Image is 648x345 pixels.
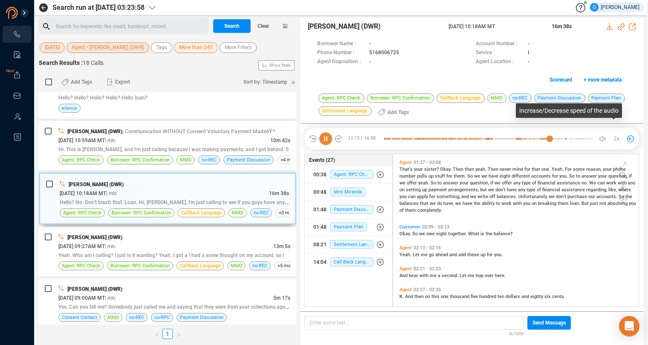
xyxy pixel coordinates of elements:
[129,313,144,322] span: no-REC
[258,60,295,70] button: Show Stats
[498,294,506,299] span: ten
[330,170,373,179] span: Agent: RPC Check
[552,23,572,29] span: 16m 38s
[154,313,170,322] span: no-RPC
[180,156,191,164] span: MMD
[409,273,419,278] span: bear
[450,294,471,299] span: thousand
[305,184,392,201] button: 00:48Mini Miranda
[470,180,490,186] span: question,
[105,295,116,301] span: | mlc
[460,273,468,278] span: Let
[500,167,512,172] span: never
[408,194,417,199] span: can
[485,273,495,278] span: over
[480,231,486,237] span: is
[437,194,461,199] span: something,
[507,187,518,193] span: have
[476,40,524,49] span: Account Number :
[443,180,460,186] span: answer
[181,209,222,217] span: CallBack Language
[513,201,523,206] span: with
[308,21,381,32] span: [PERSON_NAME] (DWR)
[470,194,477,199] span: we
[330,257,373,266] span: Call Back Language
[3,67,32,84] li: Exports
[369,40,371,49] span: -
[558,201,570,206] span: them
[3,26,32,43] li: Interactions
[454,173,467,179] span: them.
[477,194,489,199] span: write
[453,167,465,172] span: Then
[541,167,552,172] span: one.
[60,190,106,196] span: [DATE] 10:18AM MT
[399,187,406,193] span: on
[495,187,507,193] span: don't
[448,231,468,237] span: together.
[305,201,392,218] button: 01:48Payment Discussion
[550,73,572,87] span: Scorecard
[419,231,426,237] span: we
[269,14,291,117] span: Show Stats
[476,49,524,58] span: Service :
[565,167,573,172] span: For
[417,208,442,213] span: completely.
[545,73,577,87] button: Scorecard
[418,180,431,186] span: yeah.
[436,231,448,237] span: eight
[220,42,257,53] button: More Filters
[313,203,327,216] div: 01:48
[60,199,306,205] span: Hello? No. Don't touch that. Loan. Hi, [PERSON_NAME]. I'm just calling to see if you guys have an...
[107,313,119,322] span: MMD
[3,46,32,63] li: Smart Reports
[458,252,467,257] span: add
[273,295,290,301] span: 5m 17s
[613,167,626,172] span: phone
[476,58,524,67] span: Agent Location :
[231,262,242,270] span: MMD
[399,173,417,179] span: number
[180,262,220,270] span: CallBack Language
[399,294,405,299] span: K.
[39,227,296,276] div: [PERSON_NAME] (DWR)[DATE] 09:27AM MT| mlc13m 5sYeah. Who am I calling? I just is it wanting? Yeah...
[581,180,589,186] span: no.
[238,75,296,89] button: Sort by: Timestamp
[576,173,581,179] span: to
[521,294,530,299] span: and
[407,180,418,186] span: offer
[518,194,549,199] span: Unfortunately,
[474,173,481,179] span: we
[62,313,97,322] span: Consent Contact
[532,201,538,206] span: on
[512,173,531,179] span: different
[590,3,639,12] div: [PERSON_NAME]
[523,201,532,206] span: you
[397,156,639,306] div: grid
[440,167,453,172] span: Okay.
[40,42,65,53] button: [DATE]
[471,294,479,299] span: five
[429,194,437,199] span: for
[305,166,392,183] button: 00:38Agent: RPC Check
[608,187,618,193] span: like,
[588,194,596,199] span: our
[629,173,632,179] span: if
[252,262,267,270] span: no-REC
[39,278,296,328] div: [PERSON_NAME] (DWR)[DATE] 09:00AM MT| mlc5m 17sYes. Can you tell me? Somebody just called me and ...
[431,180,437,186] span: So
[254,209,269,217] span: no-REC
[67,286,122,292] span: [PERSON_NAME] (DWR)
[412,231,419,237] span: So
[72,42,144,53] span: Agent • [PERSON_NAME] (DWR)
[532,167,541,172] span: that
[424,167,440,172] span: sister?
[614,132,619,146] span: 2x
[399,273,409,278] span: And
[225,42,252,53] span: More Filters
[101,75,135,89] button: Export
[549,194,556,199] span: we
[480,252,487,257] span: up
[569,173,576,179] span: So
[58,95,148,101] span: Hello? Hello? Hello? Hello? Hello loan?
